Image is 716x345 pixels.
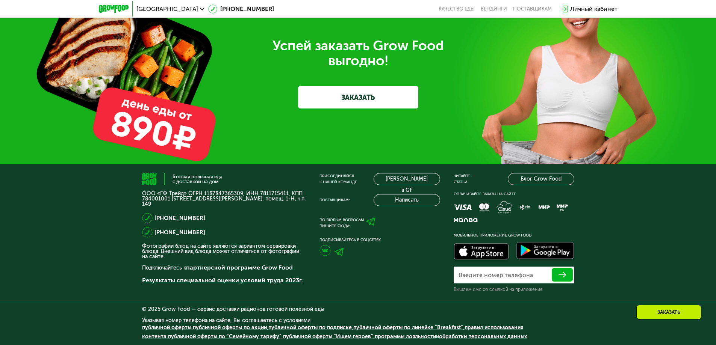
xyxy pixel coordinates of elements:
[481,6,507,12] a: Вендинги
[142,307,574,312] div: © 2025 Grow Food — сервис доставки рационов готовой полезной еды
[374,173,440,185] a: [PERSON_NAME] в GF
[636,305,701,319] div: Заказать
[148,38,569,68] div: Успей заказать Grow Food выгодно!
[439,333,527,340] a: обработки персональных данных
[154,228,205,237] a: [PHONE_NUMBER]
[298,86,418,108] a: ЗАКАЗАТЬ
[142,324,527,340] span: , , , , , , , и
[142,318,574,345] div: Указывая номер телефона на сайте, Вы соглашаетесь с условиями
[454,173,471,185] div: Читайте статьи
[154,214,205,223] a: [PHONE_NUMBER]
[142,244,306,259] p: Фотографии блюд на сайте являются вариантом сервировки блюда. Внешний вид блюда может отличаться ...
[374,194,440,206] button: Написать
[319,197,350,203] div: Поставщикам:
[513,6,552,12] div: поставщикам
[136,6,198,12] span: [GEOGRAPHIC_DATA]
[319,237,440,243] div: Подписывайтесь в соцсетях
[168,333,282,340] a: публичной оферты по "Семейному тарифу"
[454,286,574,292] div: Вышлем смс со ссылкой на приложение
[454,232,574,238] div: Мобильное приложение Grow Food
[283,333,373,340] a: публичной оферты "Ищем героев"
[208,5,274,14] a: [PHONE_NUMBER]
[173,174,223,184] div: Готовая полезная еда с доставкой на дом
[319,217,364,229] div: По любым вопросам пишите сюда:
[142,263,306,272] p: Подключайтесь к
[508,173,574,185] a: Блог Grow Food
[570,5,618,14] div: Личный кабинет
[319,173,357,185] div: Присоединяйся к нашей команде
[459,273,533,277] label: Введите номер телефона
[193,324,267,331] a: публичной оферты по акции
[268,324,352,331] a: публичной оферты по подписке
[142,191,306,207] p: ООО «ГФ Трейд» ОГРН 1187847365309, ИНН 7811715411, КПП 784001001 [STREET_ADDRESS][PERSON_NAME], п...
[142,277,303,284] a: Результаты специальной оценки условий труда 2023г.
[454,191,574,197] div: Оплачивайте заказы на сайте
[353,324,463,331] a: публичной оферты по линейке "Breakfast"
[515,241,576,262] img: Доступно в Google Play
[375,333,436,340] a: программы лояльности
[186,264,293,271] a: партнерской программе Grow Food
[142,324,191,331] a: публичной оферты
[439,6,475,12] a: Качество еды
